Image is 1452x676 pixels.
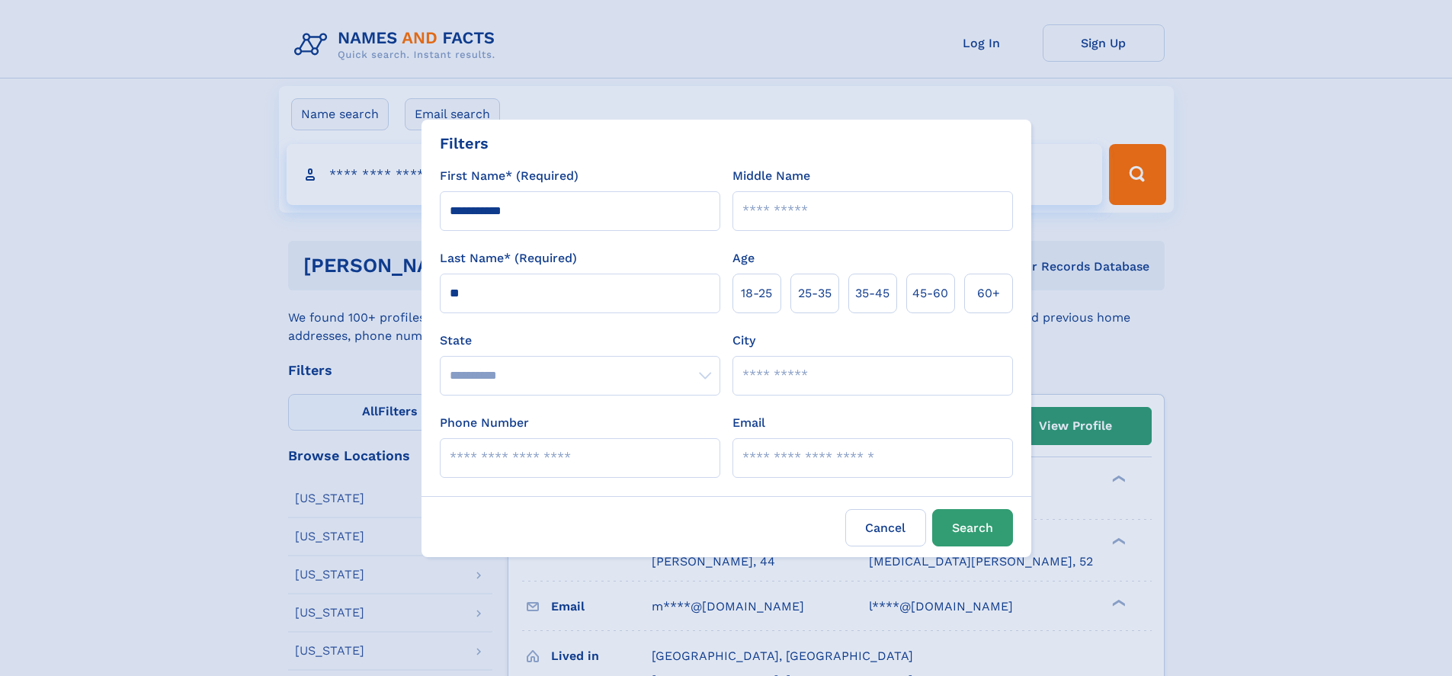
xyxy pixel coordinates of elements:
label: Cancel [845,509,926,546]
span: 60+ [977,284,1000,303]
label: City [732,332,755,350]
label: First Name* (Required) [440,167,579,185]
label: Middle Name [732,167,810,185]
div: Filters [440,132,489,155]
label: Phone Number [440,414,529,432]
label: State [440,332,720,350]
span: 18‑25 [741,284,772,303]
span: 45‑60 [912,284,948,303]
span: 25‑35 [798,284,832,303]
button: Search [932,509,1013,546]
label: Email [732,414,765,432]
span: 35‑45 [855,284,889,303]
label: Last Name* (Required) [440,249,577,268]
label: Age [732,249,755,268]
